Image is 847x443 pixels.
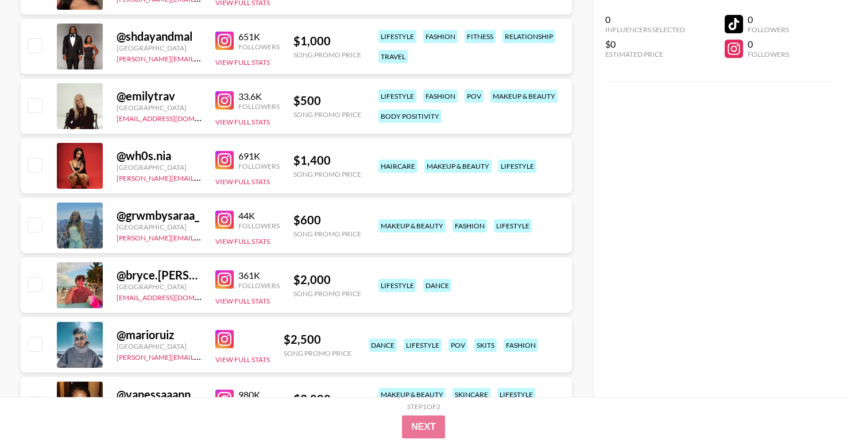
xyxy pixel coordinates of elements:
div: $ 3,000 [293,392,361,406]
div: $ 2,000 [293,273,361,287]
a: [PERSON_NAME][EMAIL_ADDRESS][DOMAIN_NAME] [117,52,287,63]
img: Instagram [215,151,234,169]
div: pov [448,339,467,352]
div: $ 2,500 [284,332,351,347]
div: 980K [238,389,280,401]
div: Followers [238,102,280,111]
div: makeup & beauty [378,219,446,232]
div: pov [465,90,484,103]
div: 0 [748,38,789,50]
div: 0 [605,14,685,25]
div: fashion [423,30,458,43]
div: Followers [238,162,280,170]
div: skincare [452,388,490,401]
div: makeup & beauty [424,160,492,173]
div: Song Promo Price [293,170,361,178]
a: [EMAIL_ADDRESS][DOMAIN_NAME] [117,291,232,302]
button: View Full Stats [215,237,270,246]
button: View Full Stats [215,118,270,126]
img: Instagram [215,211,234,229]
div: [GEOGRAPHIC_DATA] [117,163,202,172]
button: View Full Stats [215,297,270,305]
div: $ 500 [293,94,361,108]
a: [PERSON_NAME][EMAIL_ADDRESS][DOMAIN_NAME] [117,172,287,182]
div: fashion [423,90,458,103]
div: lifestyle [378,90,416,103]
div: travel [378,50,408,63]
div: 361K [238,270,280,281]
div: haircare [378,160,417,173]
div: makeup & beauty [490,90,558,103]
div: relationship [502,30,555,43]
iframe: Drift Widget Chat Controller [790,386,833,429]
div: Followers [238,281,280,290]
div: body positivity [378,110,442,123]
div: fashion [452,219,487,232]
div: lifestyle [404,339,442,352]
img: Instagram [215,91,234,110]
div: [GEOGRAPHIC_DATA] [117,103,202,112]
div: @ bryce.[PERSON_NAME] [117,268,202,282]
div: @ shdayandmal [117,29,202,44]
div: $ 1,000 [293,34,361,48]
div: lifestyle [494,219,532,232]
div: Step 1 of 2 [407,402,440,411]
button: View Full Stats [215,58,270,67]
div: @ grwmbysaraa_ [117,208,202,223]
div: [GEOGRAPHIC_DATA] [117,342,202,351]
div: [GEOGRAPHIC_DATA] [117,44,202,52]
div: Followers [238,222,280,230]
img: Instagram [215,32,234,50]
div: fashion [504,339,538,352]
div: @ vanessaaannewilliams [117,387,202,402]
div: Followers [238,42,280,51]
div: lifestyle [378,30,416,43]
div: $ 600 [293,213,361,227]
div: Estimated Price [605,50,685,59]
button: Next [402,415,445,438]
div: Song Promo Price [293,50,361,59]
div: lifestyle [378,279,416,292]
div: fitness [465,30,496,43]
div: $ 1,400 [293,153,361,168]
div: Song Promo Price [284,349,351,357]
div: Song Promo Price [293,289,361,298]
div: 0 [748,14,789,25]
div: @ wh0s.nia [117,149,202,163]
div: Followers [748,50,789,59]
div: [GEOGRAPHIC_DATA] [117,223,202,231]
div: skits [474,339,497,352]
div: Song Promo Price [293,230,361,238]
div: lifestyle [498,160,536,173]
a: [PERSON_NAME][EMAIL_ADDRESS][DOMAIN_NAME] [117,231,287,242]
img: Instagram [215,270,234,289]
a: [EMAIL_ADDRESS][DOMAIN_NAME] [117,112,232,123]
button: View Full Stats [215,355,270,364]
div: lifestyle [497,388,535,401]
div: 691K [238,150,280,162]
img: Instagram [215,330,234,348]
div: 44K [238,210,280,222]
div: Song Promo Price [293,110,361,119]
div: dance [423,279,451,292]
div: 33.6K [238,91,280,102]
div: dance [369,339,397,352]
div: $0 [605,38,685,50]
div: Influencers Selected [605,25,685,34]
div: 651K [238,31,280,42]
div: @ emilytrav [117,89,202,103]
div: Followers [748,25,789,34]
div: makeup & beauty [378,388,446,401]
a: [PERSON_NAME][EMAIL_ADDRESS][DOMAIN_NAME] [117,351,287,362]
button: View Full Stats [215,177,270,186]
div: [GEOGRAPHIC_DATA] [117,282,202,291]
div: @ marioruiz [117,328,202,342]
img: Instagram [215,390,234,408]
